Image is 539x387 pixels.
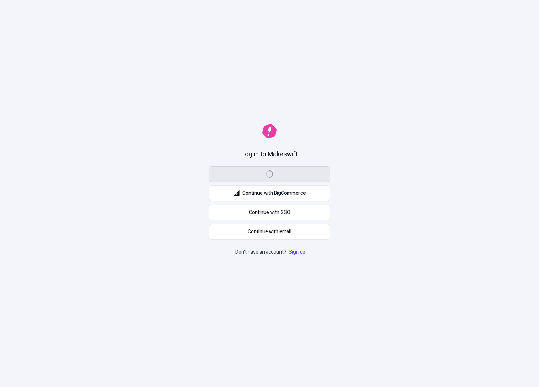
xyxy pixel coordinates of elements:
[209,205,330,220] a: Continue with SSO
[235,248,307,256] p: Don't have an account?
[287,248,307,256] a: Sign up
[209,185,330,201] button: Continue with BigCommerce
[248,228,291,236] span: Continue with email
[242,189,306,197] span: Continue with BigCommerce
[209,224,330,240] button: Continue with email
[241,150,298,159] h1: Log in to Makeswift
